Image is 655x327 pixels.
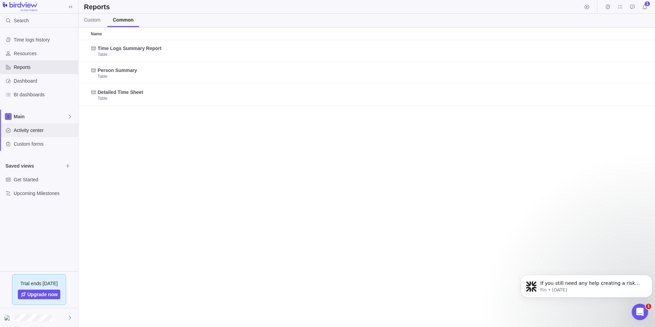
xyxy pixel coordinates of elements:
[603,5,613,11] a: Time logs
[646,304,651,309] span: 1
[4,315,12,320] img: Show
[628,5,637,11] a: Approval requests
[18,290,61,299] a: Upgrade now
[63,161,73,171] span: Browse views
[107,14,139,27] a: Common
[84,2,110,12] h2: Reports
[5,162,63,169] span: Saved views
[518,261,655,308] iframe: Intercom notifications message
[14,113,67,120] span: Main
[88,28,436,40] div: Name
[98,67,137,74] span: Person Summary
[14,141,75,147] span: Custom forms
[14,190,75,197] span: Upcoming Milestones
[14,176,75,183] span: Get Started
[14,50,75,57] span: Resources
[98,45,161,52] span: Time Logs Summary Report
[21,280,58,287] span: Trial ends [DATE]
[14,17,29,24] span: Search
[27,291,58,298] span: Upgrade now
[78,40,655,327] div: grid
[91,31,102,37] span: Name
[98,74,108,79] span: Table
[14,127,75,134] span: Activity center
[88,84,436,106] div: Name
[113,16,134,23] span: Common
[78,14,106,27] a: Custom
[632,304,648,320] iframe: Intercom live chat
[88,40,436,62] div: Name
[14,91,75,98] span: BI dashboards
[14,77,75,84] span: Dashboard
[98,96,108,101] span: Table
[98,52,108,57] span: Table
[3,2,37,12] img: logo
[615,5,625,11] a: My assignments
[98,89,143,96] span: Detailed Time Sheet
[640,5,650,11] a: Notifications
[84,16,100,23] span: Custom
[640,2,650,12] span: Notifications
[582,2,592,12] span: Start timer
[14,36,75,43] span: Time logs history
[88,62,436,84] div: Name
[603,2,613,12] span: Time logs
[4,314,12,322] div: Shobnom Sultana
[615,2,625,12] span: My assignments
[14,64,75,71] span: Reports
[628,2,637,12] span: Approval requests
